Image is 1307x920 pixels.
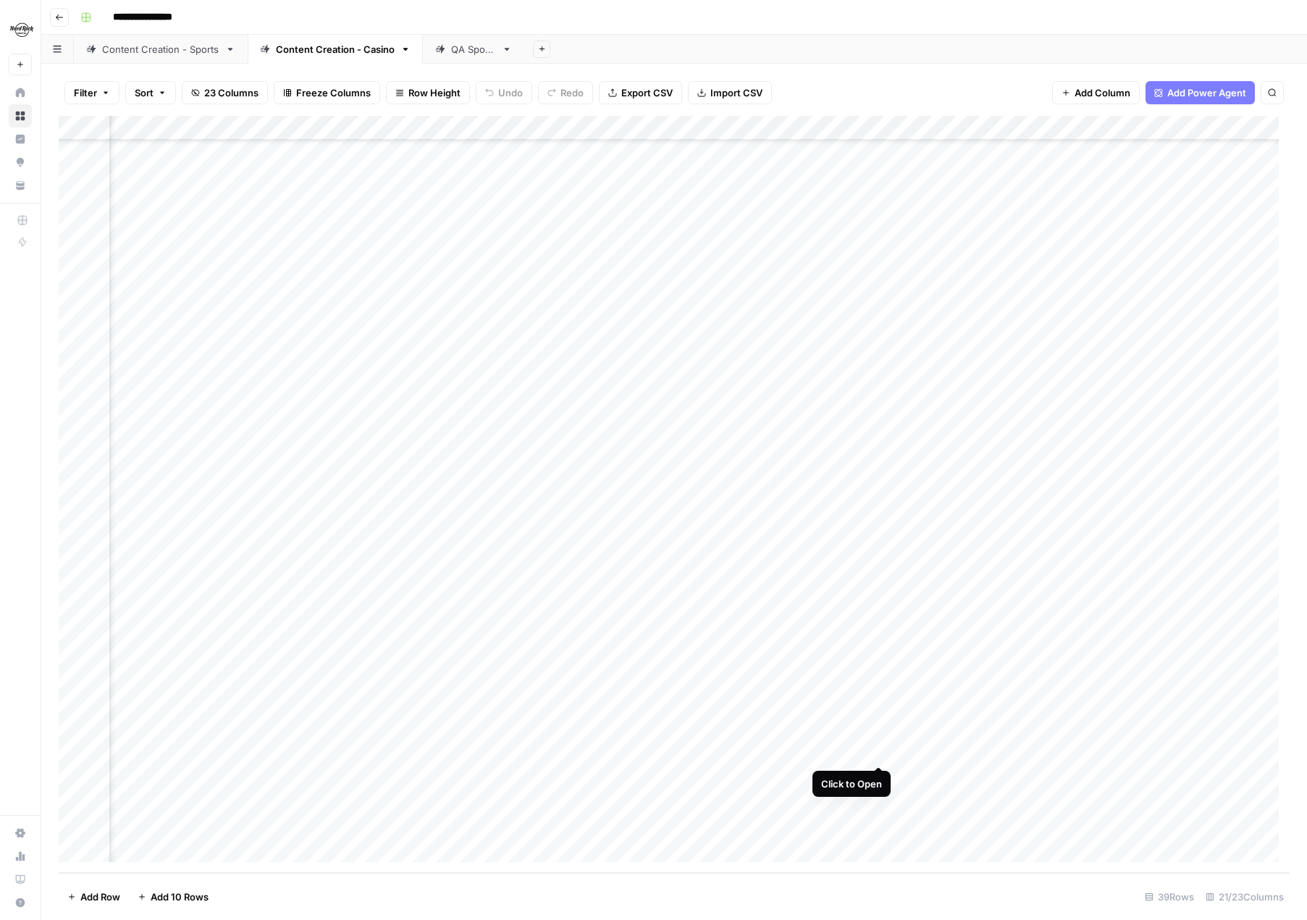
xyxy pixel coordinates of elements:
[386,81,470,104] button: Row Height
[9,151,32,174] a: Opportunities
[102,42,219,57] div: Content Creation - Sports
[538,81,593,104] button: Redo
[125,81,176,104] button: Sort
[1167,85,1246,100] span: Add Power Agent
[476,81,532,104] button: Undo
[9,17,35,43] img: Hard Rock Digital Logo
[9,127,32,151] a: Insights
[9,12,32,48] button: Workspace: Hard Rock Digital
[64,81,119,104] button: Filter
[423,35,524,64] a: QA Sports
[248,35,423,64] a: Content Creation - Casino
[296,85,371,100] span: Freeze Columns
[451,42,496,57] div: QA Sports
[9,845,32,868] a: Usage
[498,85,523,100] span: Undo
[9,868,32,891] a: Learning Hub
[9,174,32,197] a: Your Data
[204,85,259,100] span: 23 Columns
[74,35,248,64] a: Content Creation - Sports
[80,890,120,904] span: Add Row
[9,891,32,914] button: Help + Support
[151,890,209,904] span: Add 10 Rows
[1052,81,1140,104] button: Add Column
[59,885,129,908] button: Add Row
[182,81,268,104] button: 23 Columns
[129,885,217,908] button: Add 10 Rows
[821,777,882,791] div: Click to Open
[1075,85,1130,100] span: Add Column
[135,85,154,100] span: Sort
[276,42,395,57] div: Content Creation - Casino
[1146,81,1255,104] button: Add Power Agent
[621,85,673,100] span: Export CSV
[9,821,32,845] a: Settings
[408,85,461,100] span: Row Height
[1139,885,1200,908] div: 39 Rows
[710,85,762,100] span: Import CSV
[560,85,584,100] span: Redo
[9,104,32,127] a: Browse
[9,81,32,104] a: Home
[599,81,682,104] button: Export CSV
[688,81,772,104] button: Import CSV
[74,85,97,100] span: Filter
[274,81,380,104] button: Freeze Columns
[1200,885,1290,908] div: 21/23 Columns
